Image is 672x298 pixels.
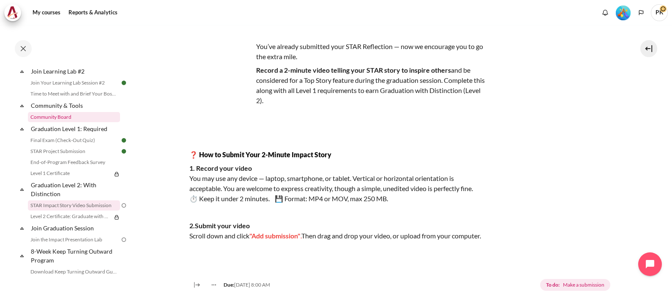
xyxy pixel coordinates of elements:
[224,282,234,288] strong: Due:
[249,232,300,240] span: "Add submission"
[18,224,26,232] span: Collapse
[189,41,253,105] img: wsed
[120,148,128,155] img: Done
[612,5,634,20] a: Level #5
[546,281,560,289] strong: To do:
[563,281,604,289] span: Make a submission
[120,79,128,87] img: Done
[66,4,120,21] a: Reports & Analytics
[18,101,26,110] span: Collapse
[120,202,128,209] img: To do
[28,267,120,277] a: Download Keep Turning Outward Guide
[28,235,120,245] a: Join the Impact Presentation Lab
[189,41,485,62] p: You’ve already submitted your STAR Reflection — now we encourage you to go the extra mile.
[18,125,26,133] span: Collapse
[30,222,120,234] a: Join Graduation Session
[18,67,26,76] span: Collapse
[120,236,128,243] img: To do
[120,137,128,144] img: Done
[599,6,612,19] div: Show notification window with no new notifications
[189,65,485,106] p: and be considered for a Top Story feature during the graduation session. Complete this along with...
[256,66,451,74] strong: Record a 2-minute video telling your STAR story to inspire others
[30,246,120,266] a: 8-Week Keep Turning Outward Program
[28,135,120,145] a: Final Exam (Check-Out Quiz)
[189,221,250,230] strong: 2.Submit your video
[28,200,120,211] a: STAR Impact Story Video Submission
[189,221,485,241] p: Scroll down and click Then drag and drop your video, or upload from your computer.
[28,157,120,167] a: End-of-Program Feedback Survey
[18,185,26,194] span: Collapse
[28,89,120,99] a: Time to Meet with and Brief Your Boss #2
[540,277,612,293] div: Completion requirements for STAR Impact Story Video Submission
[30,123,120,134] a: Graduation Level 1: Required
[28,112,120,122] a: Community Board
[189,150,331,159] strong: ❓ How to Submit Your 2-Minute Impact Story
[205,281,270,289] div: [DATE] 8:00 AM
[28,168,112,178] a: Level 1 Certificate
[30,179,120,200] a: Graduation Level 2: With Distinction
[28,211,112,221] a: Level 2 Certificate: Graduate with Distinction
[30,66,120,77] a: Join Learning Lab #2
[651,4,668,21] a: User menu
[651,4,668,21] span: PK
[300,232,301,240] span: .
[7,6,19,19] img: Architeck
[28,78,120,88] a: Join Your Learning Lab Session #2
[635,6,647,19] button: Languages
[189,164,252,172] strong: 1. Record your video
[28,146,120,156] a: STAR Project Submission
[30,4,63,21] a: My courses
[616,5,631,20] img: Level #5
[30,100,120,111] a: Community & Tools
[18,252,26,260] span: Collapse
[189,163,485,204] p: You may use any device — laptop, smartphone, or tablet. Vertical or horizontal orientation is acc...
[4,4,25,21] a: Architeck Architeck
